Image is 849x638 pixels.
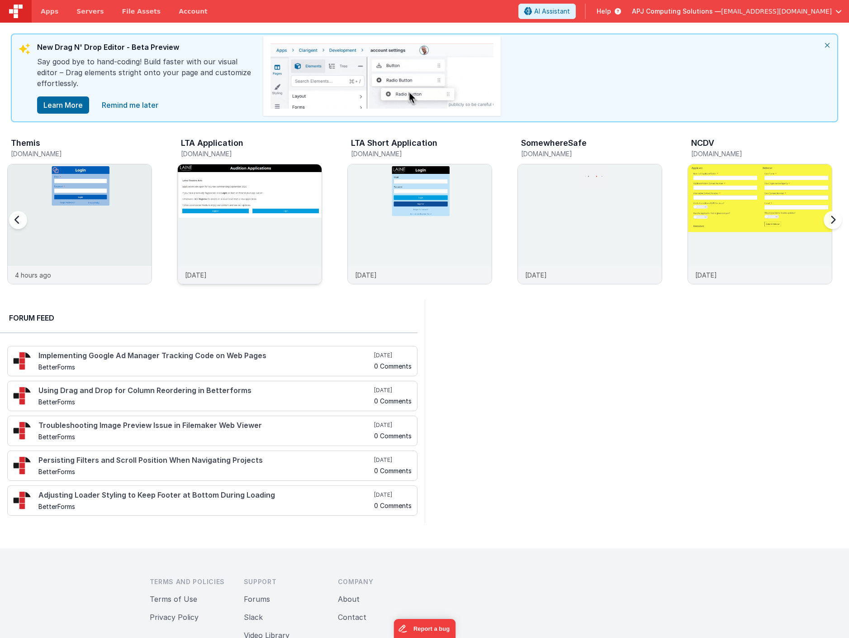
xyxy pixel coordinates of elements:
[38,387,372,395] h4: Using Drag and Drop for Column Reordering in Betterforms
[150,577,229,586] h3: Terms and Policies
[38,422,372,430] h4: Troubleshooting Image Preview Issue in Filemaker Web Viewer
[38,398,372,405] h5: BetterForms
[518,4,576,19] button: AI Assistant
[338,577,417,586] h3: Company
[13,491,31,509] img: 295_2.png
[13,422,31,440] img: 295_2.png
[96,96,164,114] a: close
[13,456,31,475] img: 295_2.png
[244,612,263,623] button: Slack
[374,352,412,359] h5: [DATE]
[374,363,412,369] h5: 0 Comments
[597,7,611,16] span: Help
[338,595,360,604] a: About
[394,619,455,638] iframe: Marker.io feedback button
[632,7,842,16] button: APJ Computing Solutions — [EMAIL_ADDRESS][DOMAIN_NAME]
[13,352,31,370] img: 295_2.png
[37,42,254,56] div: New Drag N' Drop Editor - Beta Preview
[521,150,662,157] h5: [DOMAIN_NAME]
[38,456,372,465] h4: Persisting Filters and Scroll Position When Navigating Projects
[38,468,372,475] h5: BetterForms
[181,139,243,148] h3: LTA Application
[38,491,372,499] h4: Adjusting Loader Styling to Keep Footer at Bottom During Loading
[37,56,254,96] div: Say good bye to hand-coding! Build faster with our visual editor – Drag elements stright onto you...
[691,150,832,157] h5: [DOMAIN_NAME]
[374,456,412,464] h5: [DATE]
[7,451,417,481] a: Persisting Filters and Scroll Position When Navigating Projects BetterForms [DATE] 0 Comments
[7,346,417,376] a: Implementing Google Ad Manager Tracking Code on Web Pages BetterForms [DATE] 0 Comments
[150,613,199,622] a: Privacy Policy
[721,7,832,16] span: [EMAIL_ADDRESS][DOMAIN_NAME]
[9,312,408,323] h2: Forum Feed
[76,7,104,16] span: Servers
[374,491,412,499] h5: [DATE]
[7,416,417,446] a: Troubleshooting Image Preview Issue in Filemaker Web Viewer BetterForms [DATE] 0 Comments
[374,432,412,439] h5: 0 Comments
[38,364,372,370] h5: BetterForms
[11,150,152,157] h5: [DOMAIN_NAME]
[181,150,322,157] h5: [DOMAIN_NAME]
[351,150,492,157] h5: [DOMAIN_NAME]
[351,139,437,148] h3: LTA Short Application
[817,34,837,56] i: close
[244,594,270,604] button: Forums
[534,7,570,16] span: AI Assistant
[521,139,587,148] h3: SomewhereSafe
[632,7,721,16] span: APJ Computing Solutions —
[41,7,58,16] span: Apps
[374,398,412,404] h5: 0 Comments
[244,613,263,622] a: Slack
[7,485,417,516] a: Adjusting Loader Styling to Keep Footer at Bottom During Loading BetterForms [DATE] 0 Comments
[150,595,197,604] a: Terms of Use
[37,96,89,114] button: Learn More
[691,139,714,148] h3: NCDV
[355,270,377,280] p: [DATE]
[122,7,161,16] span: File Assets
[13,387,31,405] img: 295_2.png
[244,577,323,586] h3: Support
[11,139,40,148] h3: Themis
[374,387,412,394] h5: [DATE]
[374,422,412,429] h5: [DATE]
[695,270,717,280] p: [DATE]
[374,502,412,509] h5: 0 Comments
[7,381,417,411] a: Using Drag and Drop for Column Reordering in Betterforms BetterForms [DATE] 0 Comments
[38,352,372,360] h4: Implementing Google Ad Manager Tracking Code on Web Pages
[338,612,366,623] button: Contact
[38,433,372,440] h5: BetterForms
[525,270,547,280] p: [DATE]
[338,594,360,604] button: About
[185,270,207,280] p: [DATE]
[38,503,372,510] h5: BetterForms
[374,467,412,474] h5: 0 Comments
